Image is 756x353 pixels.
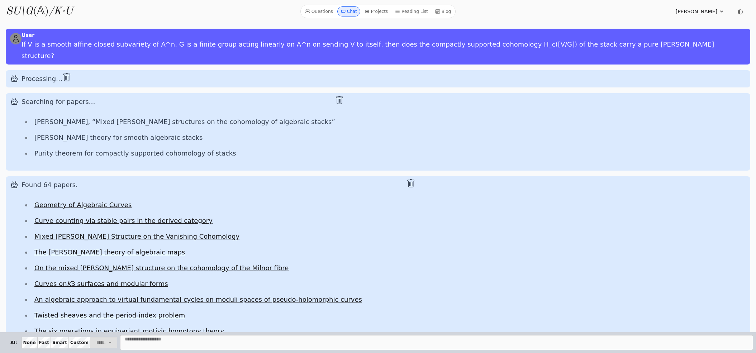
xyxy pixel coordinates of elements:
button: ◐ [733,4,747,19]
span: [PERSON_NAME] [676,8,717,15]
a: Questions [302,6,336,16]
a: SU\G(𝔸)/K·U [6,5,73,18]
textarea: Message [120,335,753,350]
input: None [22,337,38,348]
span: ◐ [737,8,743,15]
a: The six operations in equivariant motivic homotopy theory [34,327,224,335]
i: K [67,280,71,287]
a: Curves onK3 surfaces and modular forms [34,280,168,287]
a: Projects [362,6,391,16]
input: Fast [37,337,51,348]
p: Processing… [22,73,62,85]
a: Chat [337,6,360,16]
a: Reading List [392,6,431,16]
input: Custom [68,337,90,348]
div: User [22,32,746,39]
p: Searching for papers… [22,96,335,108]
a: Mixed [PERSON_NAME] Structure on the Vanishing Cohomology [34,233,239,240]
i: SU\G [6,6,33,17]
span: AI: [6,337,22,348]
li: [PERSON_NAME], “Mixed [PERSON_NAME] structures on the cohomology of algebraic stacks” [32,116,335,128]
a: On the mixed [PERSON_NAME] structure on the cohomology of the Milnor fibre [34,264,289,272]
a: Curve counting via stable pairs in the derived category [34,217,213,224]
div: If V is a smooth affine closed subvariety of A^n, G is a finite group acting linearly on A^n on s... [22,39,746,62]
a: Geometry of Algebraic Curves [34,201,132,209]
li: Purity theorem for compactly supported cohomology of stacks [32,148,335,159]
i: /K·U [49,6,73,17]
a: An algebraic approach to virtual fundamental cycles on moduli spaces of pseudo-holomorphic curves [34,296,362,303]
a: The [PERSON_NAME] theory of algebraic maps [34,248,185,256]
p: Found 64 papers. [22,179,406,191]
a: Twisted sheaves and the period-index problem [34,311,185,319]
a: Blog [432,6,454,16]
input: Smart [51,337,69,348]
summary: [PERSON_NAME] [676,8,724,15]
li: [PERSON_NAME] theory for smooth algebraic stacks [32,132,335,143]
